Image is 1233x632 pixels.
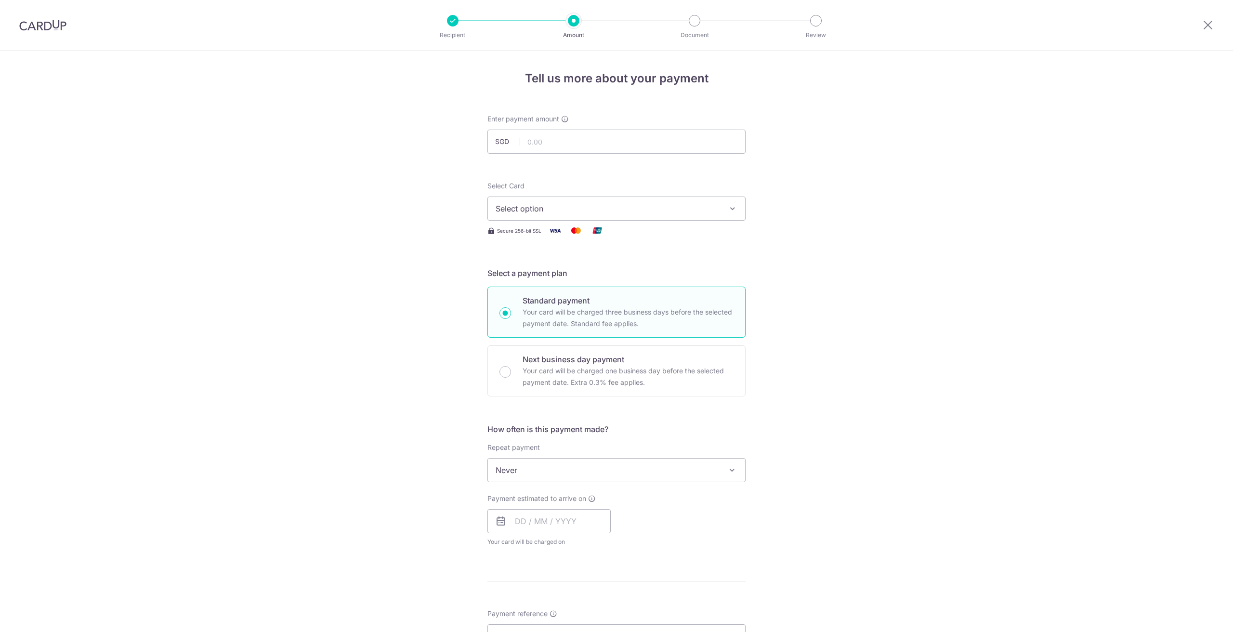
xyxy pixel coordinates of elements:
img: Mastercard [566,224,586,237]
h5: Select a payment plan [487,267,746,279]
p: Recipient [417,30,488,40]
p: Your card will be charged one business day before the selected payment date. Extra 0.3% fee applies. [523,365,734,388]
label: Repeat payment [487,443,540,452]
span: Payment reference [487,609,548,619]
span: Select option [496,203,720,214]
span: Payment estimated to arrive on [487,494,586,503]
p: Document [659,30,730,40]
img: CardUp [19,19,66,31]
p: Review [780,30,852,40]
span: Enter payment amount [487,114,559,124]
h5: How often is this payment made? [487,423,746,435]
input: DD / MM / YYYY [487,509,611,533]
span: Never [488,459,745,482]
img: Visa [545,224,564,237]
span: translation missing: en.payables.payment_networks.credit_card.summary.labels.select_card [487,182,525,190]
h4: Tell us more about your payment [487,70,746,87]
img: Union Pay [588,224,607,237]
p: Your card will be charged three business days before the selected payment date. Standard fee appl... [523,306,734,329]
p: Standard payment [523,295,734,306]
p: Amount [538,30,609,40]
span: Secure 256-bit SSL [497,227,541,235]
span: Your card will be charged on [487,537,611,547]
button: Select option [487,197,746,221]
span: Never [487,458,746,482]
input: 0.00 [487,130,746,154]
p: Next business day payment [523,354,734,365]
span: SGD [495,137,520,146]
